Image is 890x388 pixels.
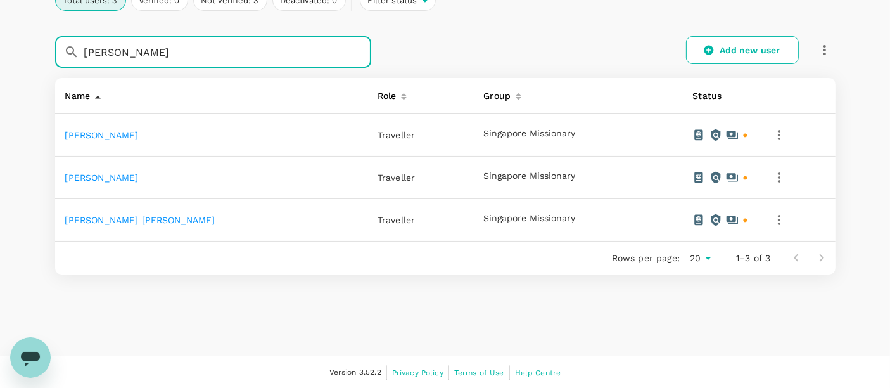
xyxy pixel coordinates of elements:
div: Name [60,83,91,103]
button: Singapore Missionary [483,129,575,139]
span: Traveller [378,215,415,225]
p: Rows per page: [612,252,680,264]
a: Terms of Use [454,366,504,380]
span: Version 3.52.2 [329,366,381,379]
span: Traveller [378,130,415,140]
th: Status [682,78,758,114]
a: Add new user [686,36,799,64]
div: Role [372,83,397,103]
a: [PERSON_NAME] [65,172,139,183]
span: Privacy Policy [392,368,443,377]
input: Search for a user [84,36,371,68]
span: Traveller [378,172,415,183]
div: 20 [685,249,716,268]
span: Terms of Use [454,368,504,377]
iframe: Button to launch messaging window [10,337,51,378]
a: Privacy Policy [392,366,443,380]
a: [PERSON_NAME] [65,130,139,140]
button: Singapore Missionary [483,171,575,181]
a: Help Centre [515,366,561,380]
a: [PERSON_NAME] [PERSON_NAME] [65,215,215,225]
button: Singapore Missionary [483,214,575,224]
span: Help Centre [515,368,561,377]
p: 1–3 of 3 [736,252,770,264]
div: Group [478,83,511,103]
